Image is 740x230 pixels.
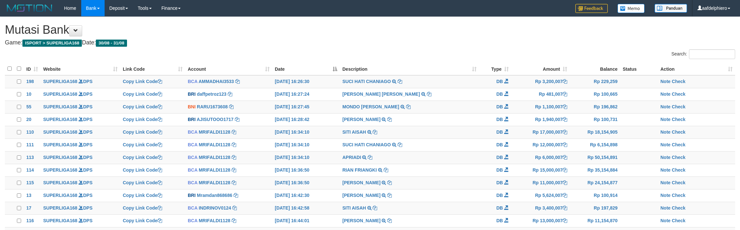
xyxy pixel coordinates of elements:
[387,180,392,185] a: Copy RIDAL RAMADHAN to clipboard
[188,193,196,198] span: BRI
[123,205,162,211] a: Copy Link Code
[41,151,120,164] td: DPS
[563,104,567,109] a: Copy Rp 1,100,007 to clipboard
[272,88,340,101] td: [DATE] 16:27:24
[26,193,32,198] span: 13
[511,176,570,189] td: Rp 11,000,007
[387,218,392,223] a: Copy SITI ASTARI to clipboard
[26,142,34,147] span: 111
[43,129,77,135] a: SUPERLIGA168
[563,167,567,173] a: Copy Rp 15,000,007 to clipboard
[672,155,685,160] a: Check
[272,164,340,176] td: [DATE] 16:36:50
[511,113,570,126] td: Rp 1,940,007
[570,63,620,75] th: Balance
[368,155,372,160] a: Copy APRIADI to clipboard
[123,104,162,109] a: Copy Link Code
[672,91,685,97] a: Check
[511,101,570,113] td: Rp 1,100,007
[570,151,620,164] td: Rp 50,154,891
[272,202,340,214] td: [DATE] 16:42:58
[232,142,236,147] a: Copy MRIFALDI1128 to clipboard
[41,101,120,113] td: DPS
[496,218,503,223] span: DB
[41,139,120,151] td: DPS
[235,117,239,122] a: Copy AJISUTOOO1717 to clipboard
[26,129,34,135] span: 110
[342,79,391,84] a: SUCI HATI CHANIAGO
[660,142,670,147] a: Note
[123,129,162,135] a: Copy Link Code
[188,167,198,173] span: BCA
[229,104,234,109] a: Copy RARU1673608 to clipboard
[672,218,685,223] a: Check
[398,142,402,147] a: Copy SUCI HATI CHANIAGO to clipboard
[496,205,503,211] span: DB
[660,218,670,223] a: Note
[199,129,230,135] a: MRIFALDI1128
[570,75,620,88] td: Rp 229,259
[511,189,570,202] td: Rp 5,624,007
[123,142,162,147] a: Copy Link Code
[342,142,391,147] a: SUCI HATI CHANIAGO
[123,218,162,223] a: Copy Link Code
[570,139,620,151] td: Rp 6,154,898
[41,164,120,176] td: DPS
[188,155,198,160] span: BCA
[570,164,620,176] td: Rp 35,154,884
[672,180,685,185] a: Check
[563,180,567,185] a: Copy Rp 11,000,007 to clipboard
[384,167,388,173] a: Copy RIAN FRIANGKI to clipboard
[41,176,120,189] td: DPS
[496,91,503,97] span: DB
[5,23,735,36] h1: Mutasi Bank
[26,155,34,160] span: 113
[41,63,120,75] th: Website: activate to sort column ascending
[563,79,567,84] a: Copy Rp 3,200,007 to clipboard
[188,205,198,211] span: BCA
[24,63,41,75] th: ID: activate to sort column ascending
[620,63,658,75] th: Status
[342,104,399,109] a: MONDO [PERSON_NAME]
[342,117,380,122] a: [PERSON_NAME]
[43,104,77,109] a: SUPERLIGA168
[197,104,228,109] a: RARU1673608
[43,142,77,147] a: SUPERLIGA168
[496,142,503,147] span: DB
[41,75,120,88] td: DPS
[672,117,685,122] a: Check
[26,167,34,173] span: 114
[234,193,238,198] a: Copy Mramdan868686 to clipboard
[563,129,567,135] a: Copy Rp 17,000,007 to clipboard
[199,155,230,160] a: MRIFALDI1128
[272,176,340,189] td: [DATE] 16:36:50
[496,117,503,122] span: DB
[672,142,685,147] a: Check
[511,126,570,139] td: Rp 17,000,007
[188,91,196,97] span: BRI
[41,189,120,202] td: DPS
[563,91,567,97] a: Copy Rp 481,007 to clipboard
[660,180,670,185] a: Note
[188,142,198,147] span: BCA
[232,205,237,211] a: Copy INDRINOV0124 to clipboard
[120,63,185,75] th: Link Code: activate to sort column ascending
[43,79,77,84] a: SUPERLIGA168
[272,101,340,113] td: [DATE] 16:27:45
[511,139,570,151] td: Rp 12,000,007
[43,155,77,160] a: SUPERLIGA168
[563,155,567,160] a: Copy Rp 6,000,007 to clipboard
[43,205,77,211] a: SUPERLIGA168
[672,167,685,173] a: Check
[570,113,620,126] td: Rp 100,731
[342,193,380,198] a: [PERSON_NAME]
[272,113,340,126] td: [DATE] 16:28:42
[563,142,567,147] a: Copy Rp 12,000,007 to clipboard
[228,91,232,97] a: Copy daffpetroz123 to clipboard
[123,180,162,185] a: Copy Link Code
[199,167,230,173] a: MRIFALDI1128
[197,193,232,198] a: Mramdan868686
[123,155,162,160] a: Copy Link Code
[342,218,380,223] a: [PERSON_NAME]
[123,117,162,122] a: Copy Link Code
